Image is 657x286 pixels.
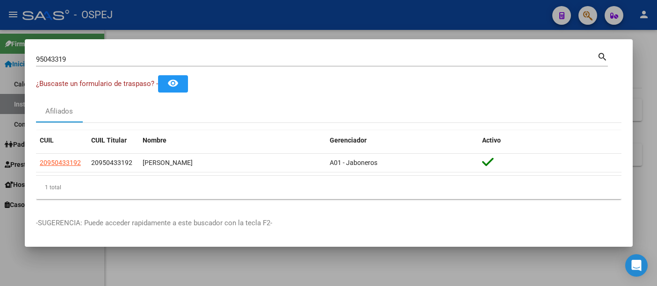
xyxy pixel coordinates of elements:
span: 20950433192 [40,159,81,166]
div: Afiliados [45,106,73,117]
p: -SUGERENCIA: Puede acceder rapidamente a este buscador con la tecla F2- [36,218,621,229]
datatable-header-cell: CUIL [36,130,87,150]
span: CUIL [40,136,54,144]
span: A01 - Jaboneros [330,159,377,166]
mat-icon: remove_red_eye [167,78,179,89]
span: 20950433192 [91,159,132,166]
datatable-header-cell: Nombre [139,130,326,150]
div: Open Intercom Messenger [625,254,648,277]
datatable-header-cell: Activo [478,130,621,150]
div: [PERSON_NAME] [143,157,322,168]
div: 1 total [36,176,621,199]
span: Gerenciador [330,136,367,144]
span: Nombre [143,136,166,144]
span: CUIL Titular [91,136,127,144]
datatable-header-cell: CUIL Titular [87,130,139,150]
mat-icon: search [597,50,608,62]
datatable-header-cell: Gerenciador [326,130,478,150]
span: ¿Buscaste un formulario de traspaso? - [36,79,158,88]
span: Activo [482,136,501,144]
